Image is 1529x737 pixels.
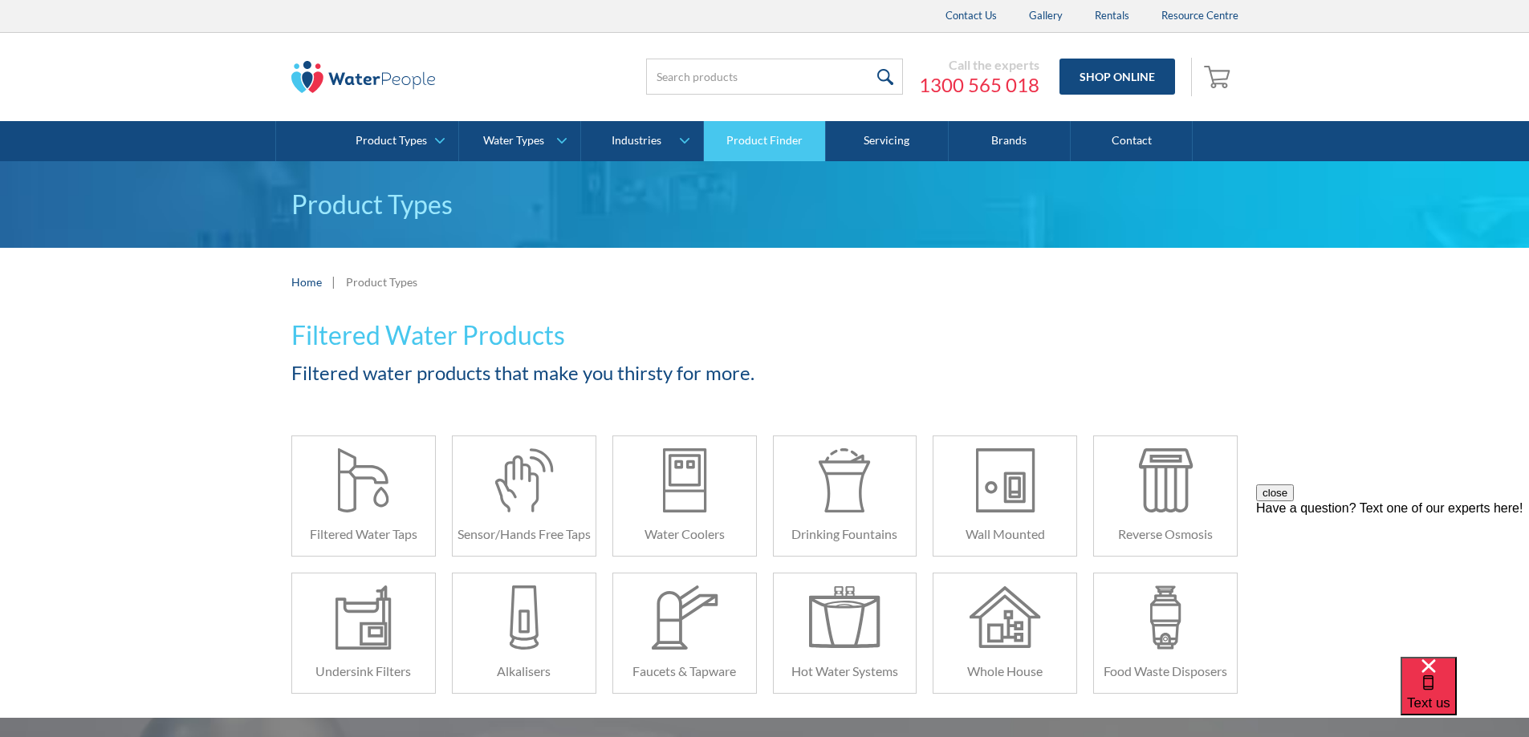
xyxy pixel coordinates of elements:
[773,573,917,694] a: Hot Water Systems
[291,273,322,290] a: Home
[291,435,436,557] a: Filtered Water Taps
[613,662,756,681] h6: Faucets & Tapware
[704,121,826,161] a: Product Finder
[453,662,596,681] h6: Alkalisers
[612,134,661,148] div: Industries
[933,573,1077,694] a: Whole House
[291,61,436,93] img: The Water People
[646,59,903,95] input: Search products
[933,662,1076,681] h6: Whole House
[459,121,580,161] a: Water Types
[933,524,1076,544] h6: Wall Mounted
[1256,484,1529,677] iframe: podium webchat widget prompt
[1093,435,1238,557] a: Reverse Osmosis
[612,435,757,557] a: Water Coolers
[1093,573,1238,694] a: Food Waste Disposers
[292,524,435,544] h6: Filtered Water Taps
[452,573,596,694] a: Alkalisers
[356,134,427,148] div: Product Types
[1094,524,1237,544] h6: Reverse Osmosis
[933,435,1077,557] a: Wall Mounted
[949,121,1071,161] a: Brands
[291,185,1238,224] p: Product Types
[826,121,948,161] a: Servicing
[292,662,435,681] h6: Undersink Filters
[452,435,596,557] a: Sensor/Hands Free Taps
[1094,662,1237,681] h6: Food Waste Disposers
[774,662,917,681] h6: Hot Water Systems
[291,358,917,387] h2: Filtered water products that make you thirsty for more.
[613,524,756,544] h6: Water Coolers
[774,524,917,544] h6: Drinking Fountains
[773,435,917,557] a: Drinking Fountains
[1401,657,1529,737] iframe: podium webchat widget bubble
[919,57,1039,73] div: Call the experts
[1204,63,1234,89] img: shopping cart
[291,573,436,694] a: Undersink Filters
[919,73,1039,97] a: 1300 565 018
[483,134,544,148] div: Water Types
[612,573,757,694] a: Faucets & Tapware
[330,272,338,291] div: |
[346,273,417,290] div: Product Types
[337,121,458,161] a: Product Types
[1071,121,1193,161] a: Contact
[453,524,596,544] h6: Sensor/Hands Free Taps
[581,121,702,161] a: Industries
[1200,58,1238,96] a: Open empty cart
[1059,59,1175,95] a: Shop Online
[291,316,917,354] h1: Filtered Water Products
